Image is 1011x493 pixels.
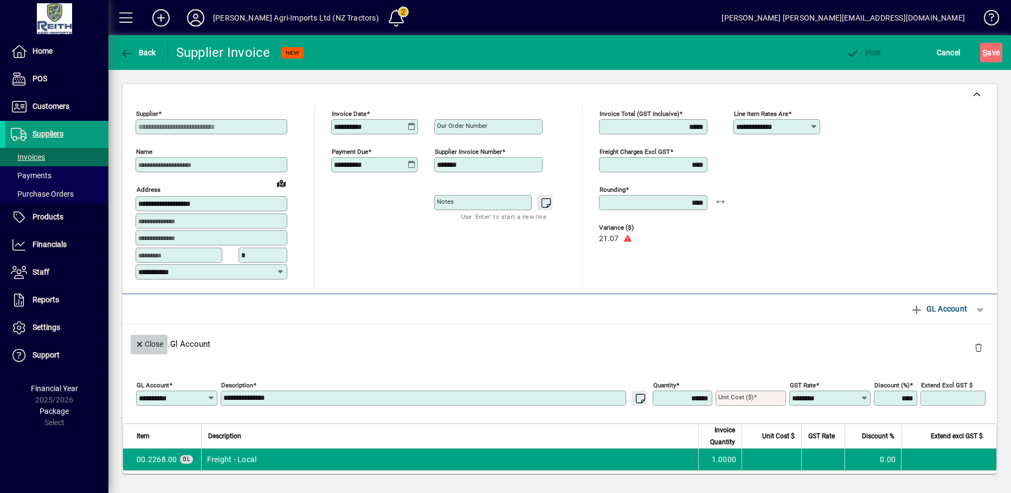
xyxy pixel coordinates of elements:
button: Delete [965,335,991,361]
a: POS [5,66,108,93]
span: Purchase Orders [11,190,74,198]
span: Cancel [937,44,961,61]
span: P [865,48,870,57]
td: Freight - Local [201,449,699,470]
a: Staff [5,259,108,286]
button: Back [117,43,159,62]
span: Support [33,351,60,359]
span: Unit Cost $ [762,430,795,442]
mat-label: Line item rates are [734,110,788,118]
mat-label: Payment due [332,148,368,155]
td: 1.0000 [698,449,742,470]
mat-label: Name [136,148,152,155]
span: Suppliers [33,129,63,138]
span: Reports [33,295,59,304]
span: Payments [11,171,51,180]
span: GL [183,456,190,462]
a: View on map [273,174,290,192]
mat-label: Freight charges excl GST [600,148,670,155]
span: Item [137,430,150,442]
button: Save [980,43,1002,62]
td: 0.00 [845,449,901,470]
span: Settings [33,323,60,332]
span: Freight - Local [137,454,177,465]
span: Staff [33,268,49,276]
button: Cancel [934,43,963,62]
span: ave [983,44,1000,61]
button: Add [144,8,178,28]
mat-label: Supplier invoice number [435,148,502,155]
span: Financial Year [31,384,78,393]
a: Knowledge Base [976,2,997,37]
a: Financials [5,231,108,258]
span: ost [846,48,881,57]
mat-hint: Use 'Enter' to start a new line [461,210,546,223]
button: Profile [178,8,213,28]
app-page-header-button: Delete [965,342,991,352]
span: Description [208,430,241,442]
div: Supplier Invoice [176,44,271,61]
span: Back [120,48,156,57]
span: GST Rate [808,430,835,442]
span: Financials [33,240,67,249]
button: Post [843,43,884,62]
button: Close [131,335,168,354]
span: Home [33,47,53,55]
div: [PERSON_NAME] Agri-Imports Ltd (NZ Tractors) [213,9,379,27]
div: [PERSON_NAME] [PERSON_NAME][EMAIL_ADDRESS][DOMAIN_NAME] [722,9,965,27]
a: Payments [5,166,108,185]
mat-label: Description [221,381,253,388]
app-page-header-button: Back [108,43,168,62]
a: Purchase Orders [5,185,108,203]
mat-label: GL Account [137,381,169,388]
a: Home [5,38,108,65]
a: Products [5,204,108,231]
span: Discount % [862,430,894,442]
a: Support [5,342,108,369]
a: Reports [5,287,108,314]
span: Close [135,335,163,353]
span: Invoices [11,153,45,161]
span: 21.07 [599,235,619,243]
span: Package [40,407,69,416]
span: Products [33,212,63,221]
a: Settings [5,314,108,341]
mat-label: Invoice date [332,110,366,118]
mat-label: GST rate [790,381,816,388]
span: Customers [33,102,69,111]
mat-label: Quantity [653,381,676,388]
mat-label: Notes [437,198,454,205]
span: S [983,48,987,57]
mat-label: Our order number [437,122,487,129]
span: POS [33,74,47,83]
mat-label: Discount (%) [874,381,910,388]
span: Variance ($) [599,224,664,231]
span: NEW [286,49,299,56]
mat-label: Extend excl GST $ [921,381,973,388]
a: Customers [5,93,108,120]
mat-label: Invoice Total (GST inclusive) [600,110,679,118]
app-page-header-button: Close [128,339,170,348]
span: Invoice Quantity [705,424,735,448]
mat-label: Unit Cost ($) [718,393,754,401]
a: Invoices [5,148,108,166]
mat-label: Supplier [136,110,158,118]
mat-label: Rounding [600,186,626,193]
div: Gl Account [123,324,997,364]
span: Extend excl GST $ [931,430,983,442]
